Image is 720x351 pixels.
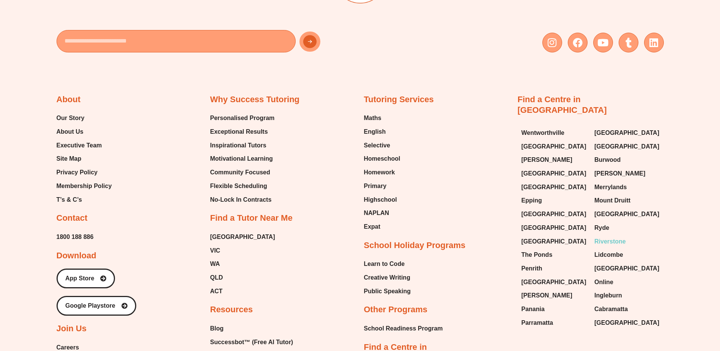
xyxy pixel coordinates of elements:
[364,221,400,232] a: Expat
[210,272,275,283] a: QLD
[521,304,587,315] a: Panania
[210,94,300,105] h2: Why Success Tutoring
[364,221,381,232] span: Expat
[521,290,587,301] a: [PERSON_NAME]
[521,277,587,288] a: [GEOGRAPHIC_DATA]
[364,304,428,315] h2: Other Programs
[364,240,466,251] h2: School Holiday Programs
[210,140,275,151] a: Inspirational Tutors
[594,263,660,274] a: [GEOGRAPHIC_DATA]
[521,222,587,234] a: [GEOGRAPHIC_DATA]
[364,194,400,206] a: Highschool
[521,127,587,139] a: Wentworthville
[521,263,587,274] a: Penrith
[521,141,587,152] a: [GEOGRAPHIC_DATA]
[210,194,272,206] span: No-Lock In Contracts
[210,323,224,334] span: Blog
[364,140,390,151] span: Selective
[210,286,275,297] a: ACT
[57,269,115,288] a: App Store
[521,249,587,261] a: The Ponds
[594,195,660,206] a: Mount Druitt
[57,250,96,261] h2: Download
[57,126,84,138] span: About Us
[57,167,112,178] a: Privacy Policy
[594,141,660,152] a: [GEOGRAPHIC_DATA]
[57,296,136,316] a: Google Playstore
[364,112,381,124] span: Maths
[364,94,434,105] h2: Tutoring Services
[594,182,627,193] span: Merrylands
[594,209,660,220] a: [GEOGRAPHIC_DATA]
[210,167,275,178] a: Community Focused
[521,236,587,247] a: [GEOGRAPHIC_DATA]
[57,140,102,151] span: Executive Team
[57,112,112,124] a: Our Story
[521,290,572,301] span: [PERSON_NAME]
[210,180,267,192] span: Flexible Scheduling
[210,231,275,243] a: [GEOGRAPHIC_DATA]
[594,168,645,179] span: [PERSON_NAME]
[210,245,275,256] a: VIC
[57,323,87,334] h2: Join Us
[364,258,405,270] span: Learn to Code
[521,154,572,166] span: [PERSON_NAME]
[57,194,82,206] span: T’s & C’s
[210,304,253,315] h2: Resources
[364,153,400,164] a: Homeschool
[364,272,411,283] a: Creative Writing
[210,153,273,164] span: Motivational Learning
[364,194,397,206] span: Highschool
[521,127,565,139] span: Wentworthville
[364,167,400,178] a: Homework
[594,249,660,261] a: Lidcombe
[210,153,275,164] a: Motivational Learning
[364,323,443,334] a: School Readiness Program
[364,207,389,219] span: NAPLAN
[364,126,386,138] span: English
[65,303,115,309] span: Google Playstore
[521,168,586,179] span: [GEOGRAPHIC_DATA]
[57,180,112,192] a: Membership Policy
[57,213,88,224] h2: Contact
[364,207,400,219] a: NAPLAN
[521,195,587,206] a: Epping
[210,112,275,124] a: Personalised Program
[210,286,223,297] span: ACT
[210,272,223,283] span: QLD
[594,168,660,179] a: [PERSON_NAME]
[210,180,275,192] a: Flexible Scheduling
[210,323,301,334] a: Blog
[364,286,411,297] a: Public Speaking
[57,126,112,138] a: About Us
[210,337,293,348] span: Successbot™ (Free AI Tutor)
[210,194,275,206] a: No-Lock In Contracts
[210,213,293,224] h2: Find a Tutor Near Me
[521,317,553,329] span: Parramatta
[364,126,400,138] a: English
[594,182,660,193] a: Merrylands
[210,167,270,178] span: Community Focused
[521,182,586,193] span: [GEOGRAPHIC_DATA]
[364,180,400,192] a: Primary
[594,195,630,206] span: Mount Druitt
[210,126,268,138] span: Exceptional Results
[57,112,85,124] span: Our Story
[594,154,621,166] span: Burwood
[57,194,112,206] a: T’s & C’s
[521,263,542,274] span: Penrith
[594,127,660,139] a: [GEOGRAPHIC_DATA]
[57,140,112,151] a: Executive Team
[594,222,609,234] span: Ryde
[57,167,98,178] span: Privacy Policy
[521,209,587,220] a: [GEOGRAPHIC_DATA]
[57,30,356,56] form: New Form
